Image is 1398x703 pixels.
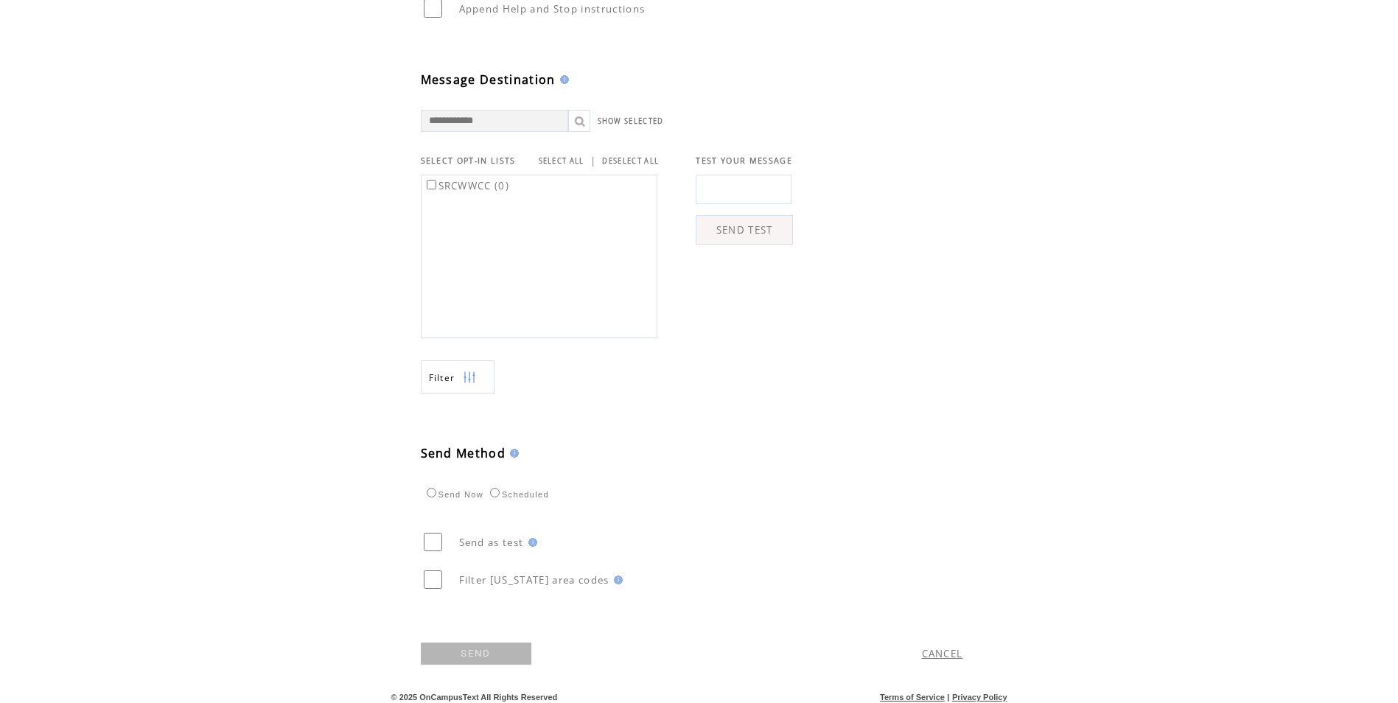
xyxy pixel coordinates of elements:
label: Scheduled [486,490,549,499]
a: DESELECT ALL [602,156,659,166]
span: Append Help and Stop instructions [459,2,646,15]
input: Scheduled [490,488,500,497]
span: TEST YOUR MESSAGE [696,155,792,166]
a: Terms of Service [880,693,945,702]
span: Filter [US_STATE] area codes [459,573,609,587]
a: CANCEL [922,647,963,660]
label: Send Now [423,490,483,499]
img: help.gif [506,449,519,458]
a: SEND TEST [696,215,793,245]
img: help.gif [609,576,623,584]
a: Filter [421,360,494,394]
a: SEND [421,643,531,665]
span: | [590,154,596,167]
input: Send Now [427,488,436,497]
span: SELECT OPT-IN LISTS [421,155,516,166]
a: SHOW SELECTED [598,116,664,126]
span: Message Destination [421,71,556,88]
span: Show filters [429,371,455,384]
img: help.gif [524,538,537,547]
span: © 2025 OnCampusText All Rights Reserved [391,693,558,702]
img: filters.png [463,361,476,394]
label: SRCWWCC (0) [424,179,510,192]
img: help.gif [556,75,569,84]
a: SELECT ALL [539,156,584,166]
input: SRCWWCC (0) [427,180,436,189]
span: | [947,693,949,702]
span: Send as test [459,536,524,549]
a: Privacy Policy [952,693,1007,702]
span: Send Method [421,445,506,461]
